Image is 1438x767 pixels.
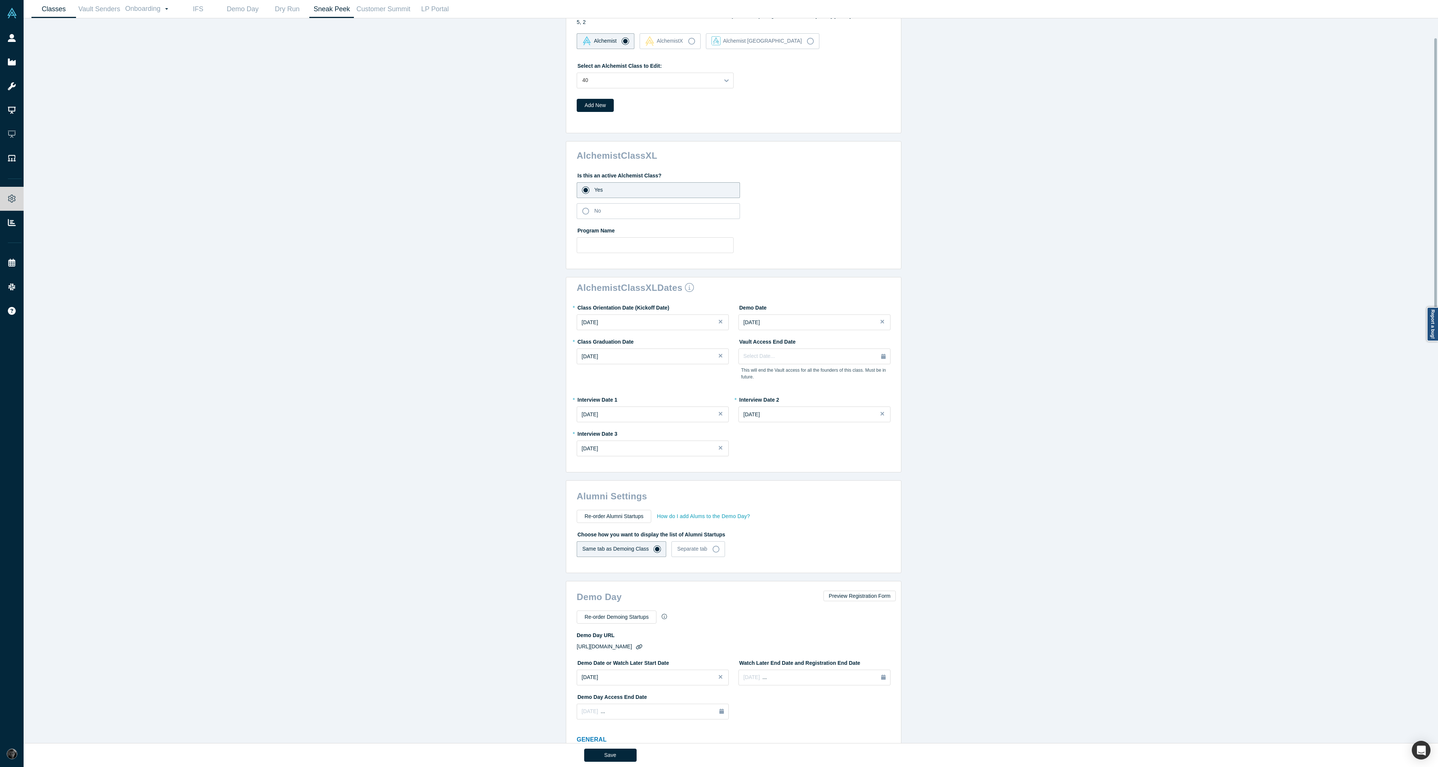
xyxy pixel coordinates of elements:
div: Alchemist [582,36,617,45]
label: Demo Day Access End Date [577,691,729,701]
button: [DATE] [738,407,891,422]
label: Choose how you want to display the list of Alumni Startups [577,528,891,539]
img: alchemist_aj Vault Logo [712,36,720,45]
button: [DATE] [577,670,729,685]
button: Close [718,349,729,364]
button: [DATE] [577,441,729,456]
a: Customer Summit [354,0,413,18]
span: Same tab as Demoing Class [582,546,649,552]
a: Classes [31,0,76,18]
span: No [594,208,601,214]
span: [DATE] [582,708,598,714]
label: Demo Date or Watch Later Start Date [577,657,669,667]
button: [DATE] [577,349,729,364]
span: ... [762,674,767,680]
span: [DATE] [582,674,598,680]
span: [DATE] [582,319,598,325]
label: Class Orientation Date (Kickoff Date) [577,301,669,312]
div: AlchemistX [645,36,683,46]
span: Yes [594,187,603,193]
a: Report a bug! [1427,307,1438,341]
span: [DATE] [743,319,760,325]
button: [DATE] [738,314,891,330]
h2: Demo Day [569,587,622,603]
a: Demo Day [220,0,265,18]
img: alchemistx Vault Logo [645,36,654,46]
button: Preview Registration Form [823,591,896,601]
button: Re-order Alumni Startups [577,510,651,523]
label: Watch Later End Date and Registration End Date [738,657,891,667]
label: Interview Date 3 [577,427,618,438]
img: Rami Chousein's Account [7,749,17,759]
button: Save [584,749,637,762]
h2: Alumni Settings [577,491,891,502]
button: Add New [577,99,614,112]
span: [DATE] [582,445,598,451]
h2: Alchemist Class XL Dates [569,283,901,293]
label: Select an Alchemist Class to Edit: [577,60,662,70]
label: Vault Access End Date [738,335,795,346]
p: [URL][DOMAIN_NAME] [577,642,891,651]
span: [DATE] [582,411,598,417]
span: Select Date... [743,353,775,359]
a: IFS [176,0,220,18]
span: ... [601,708,605,714]
h2: Alchemist Class XL [569,147,901,161]
span: [DATE] [582,353,598,359]
button: Close [879,407,891,422]
img: alchemist Vault Logo [582,36,591,45]
label: Interview Date 1 [577,393,618,404]
button: Re-order Demoing Startups [577,611,656,624]
button: Close [718,314,729,330]
button: [DATE] [577,407,729,422]
button: [DATE]... [577,704,729,719]
span: Separate tab [677,546,707,552]
button: Close [718,670,729,685]
button: How do I add Alums to the Demo Day? [656,511,750,521]
a: Dry Run [265,0,309,18]
button: Close [879,314,891,330]
label: Is this an active Alchemist Class? [577,169,891,180]
span: [DATE] [743,411,760,417]
label: Demo Date [738,301,767,312]
button: Select Date... [738,349,891,364]
a: Vault Senders [76,0,122,18]
a: Onboarding [122,0,176,18]
label: Interview Date 2 [738,393,779,404]
a: Sneak Peek [309,0,354,18]
label: Demo Day URL [577,631,615,639]
button: [DATE] [577,314,729,330]
a: LP Portal [413,0,457,18]
label: Class Graduation Date [577,335,634,346]
button: Close [718,407,729,422]
button: [DATE]... [738,670,891,685]
button: Close [718,441,729,456]
label: Program Name [577,224,891,235]
div: Alchemist [GEOGRAPHIC_DATA] [712,36,802,45]
p: This will end the Vault access for all the founders of this class. Must be in future. [741,367,888,380]
img: Alchemist Vault Logo [7,8,17,18]
h3: General [577,735,880,744]
span: [DATE] [743,674,760,680]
